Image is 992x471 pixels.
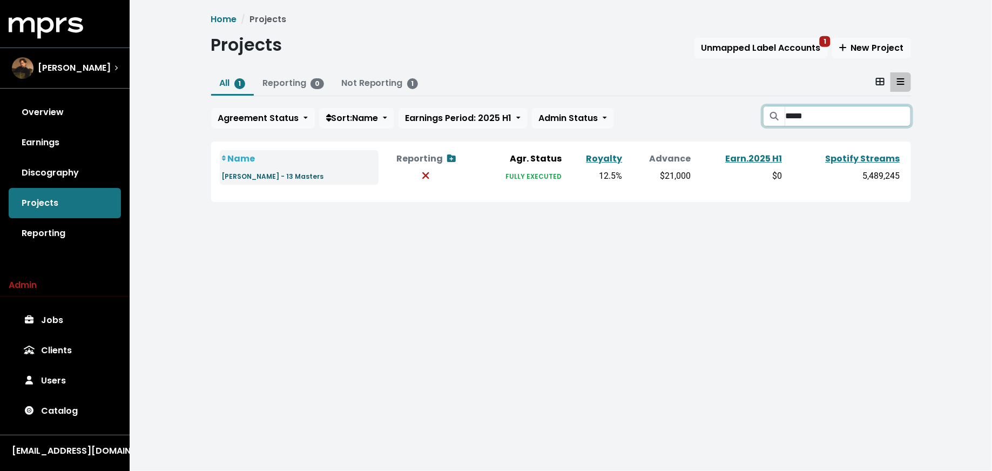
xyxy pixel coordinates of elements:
td: $0 [693,167,784,185]
span: Unmapped Label Accounts [701,42,821,54]
small: [PERSON_NAME] - 13 Masters [222,172,324,181]
div: [EMAIL_ADDRESS][DOMAIN_NAME] [12,445,118,457]
button: [EMAIL_ADDRESS][DOMAIN_NAME] [9,444,121,458]
a: Jobs [9,305,121,335]
a: Earn.2025 H1 [725,152,782,165]
svg: Card View [876,77,885,86]
th: Advance [625,150,693,167]
nav: breadcrumb [211,13,911,26]
th: Name [220,150,379,167]
button: New Project [832,38,911,58]
h1: Projects [211,35,282,55]
a: Catalog [9,396,121,426]
small: FULLY EXECUTED [505,172,562,181]
span: $21,000 [660,171,691,181]
a: Clients [9,335,121,366]
td: 5,489,245 [784,167,902,185]
span: 1 [819,36,831,47]
a: Royalty [586,152,623,165]
td: 12.5% [564,167,624,185]
span: New Project [839,42,904,54]
button: Sort:Name [319,108,394,129]
button: Unmapped Label Accounts1 [694,38,828,58]
button: Earnings Period: 2025 H1 [399,108,528,129]
a: Not Reporting1 [341,77,419,89]
a: Reporting [9,218,121,248]
a: All1 [220,77,246,89]
button: Agreement Status [211,108,315,129]
a: [PERSON_NAME] - 13 Masters [222,170,324,182]
a: Discography [9,158,121,188]
input: Search projects [785,106,910,126]
span: Admin Status [539,112,598,124]
span: 0 [311,78,324,89]
span: Agreement Status [218,112,299,124]
button: Admin Status [532,108,614,129]
img: The selected account / producer [12,57,33,79]
a: Earnings [9,127,121,158]
span: Sort: Name [326,112,379,124]
li: Projects [237,13,287,26]
a: Home [211,13,237,25]
a: mprs logo [9,21,83,33]
span: Earnings Period: 2025 H1 [406,112,512,124]
a: Spotify Streams [826,152,900,165]
a: Users [9,366,121,396]
th: Agr. Status [474,150,564,167]
th: Reporting [379,150,474,167]
span: 1 [234,78,246,89]
span: 1 [407,78,419,89]
span: [PERSON_NAME] [38,62,111,75]
svg: Table View [897,77,905,86]
a: Overview [9,97,121,127]
a: Reporting0 [262,77,324,89]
